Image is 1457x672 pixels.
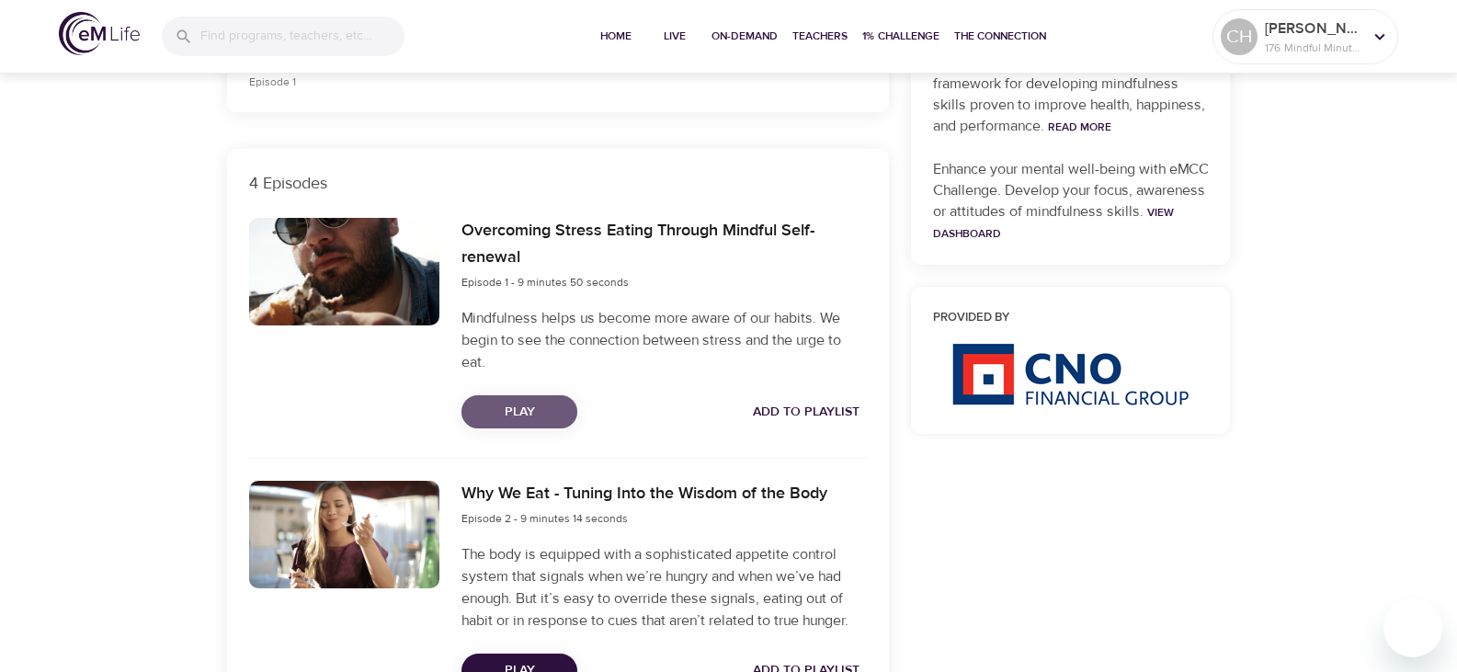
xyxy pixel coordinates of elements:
span: Episode 2 - 9 minutes 14 seconds [461,511,628,526]
span: Teachers [792,27,848,46]
span: On-Demand [711,27,778,46]
p: Mindfulness helps us become more aware of our habits. We begin to see the connection between stre... [461,307,866,373]
p: The eMCC™ is a scientifically validated framework for developing mindfulness skills proven to imp... [933,52,1209,137]
h6: Overcoming Stress Eating Through Mindful Self-renewal [461,218,866,271]
input: Find programs, teachers, etc... [200,17,404,56]
a: View Dashboard [933,205,1174,241]
p: The body is equipped with a sophisticated appetite control system that signals when we’re hungry ... [461,543,866,632]
p: Episode 1 [249,74,707,90]
img: CNO%20logo.png [951,343,1189,405]
span: 1% Challenge [862,27,939,46]
a: Read More [1048,120,1111,134]
span: Live [653,27,697,46]
span: Home [594,27,638,46]
span: The Connection [954,27,1046,46]
span: Play [476,401,563,424]
h6: Why We Eat - Tuning Into the Wisdom of the Body [461,481,827,507]
iframe: Button to launch messaging window [1383,598,1442,657]
h6: Provided by [933,309,1209,328]
button: Add to Playlist [746,395,867,429]
div: CH [1221,18,1258,55]
p: [PERSON_NAME] [1265,17,1362,40]
span: Add to Playlist [753,401,859,424]
img: logo [59,12,140,55]
p: 176 Mindful Minutes [1265,40,1362,56]
span: Episode 1 - 9 minutes 50 seconds [461,275,629,290]
p: 4 Episodes [249,171,867,196]
p: Enhance your mental well-being with eMCC Challenge. Develop your focus, awareness or attitudes of... [933,159,1209,244]
button: Play [461,395,577,429]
